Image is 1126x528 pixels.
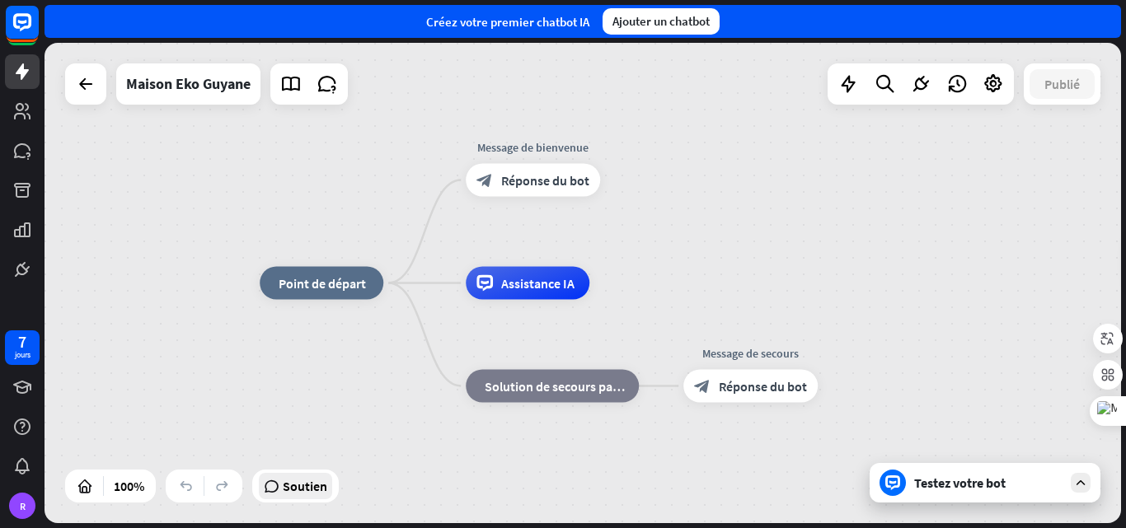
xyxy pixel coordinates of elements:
[126,63,251,105] div: Maison Eko Guyane
[1044,76,1080,92] font: Publié
[501,275,575,292] font: Assistance IA
[279,275,366,292] font: Point de départ
[477,140,589,155] font: Message de bienvenue
[694,378,711,395] font: block_bot_response
[5,330,40,365] a: 7 jours
[914,474,1006,491] font: Testez votre bot
[426,14,589,30] font: Créez votre premier chatbot IA
[283,478,327,494] font: Soutien
[501,172,589,189] font: Réponse du bot
[1030,69,1095,99] button: Publié
[702,346,799,361] font: Message de secours
[719,378,807,395] font: Réponse du bot
[13,7,63,56] button: Ouvrir le widget de chat LiveChat
[485,378,657,395] font: Solution de secours par défaut
[18,331,26,352] font: 7
[612,13,710,29] font: Ajouter un chatbot
[15,349,30,360] font: jours
[20,500,26,512] font: R
[476,172,493,189] font: block_bot_response
[126,74,251,93] font: Maison Eko Guyane
[114,478,144,494] font: 100%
